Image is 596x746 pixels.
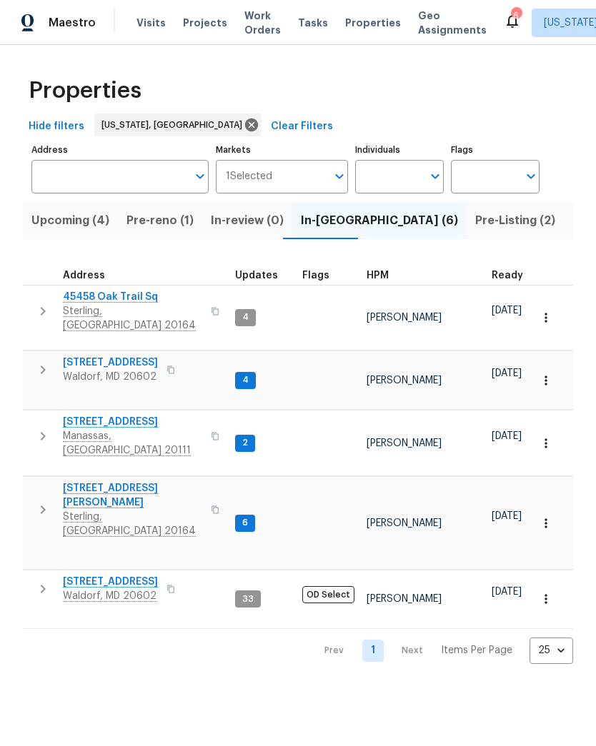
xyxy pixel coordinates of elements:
[329,166,349,186] button: Open
[521,166,541,186] button: Open
[345,16,401,30] span: Properties
[126,211,194,231] span: Pre-reno (1)
[355,146,444,154] label: Individuals
[235,271,278,281] span: Updates
[226,171,272,183] span: 1 Selected
[492,511,522,521] span: [DATE]
[29,118,84,136] span: Hide filters
[492,271,536,281] div: Earliest renovation start date (first business day after COE or Checkout)
[183,16,227,30] span: Projects
[237,593,259,605] span: 33
[511,9,521,23] div: 6
[244,9,281,37] span: Work Orders
[265,114,339,140] button: Clear Filters
[367,375,442,385] span: [PERSON_NAME]
[136,16,166,30] span: Visits
[492,306,522,316] span: [DATE]
[190,166,210,186] button: Open
[492,271,523,281] span: Ready
[94,114,261,136] div: [US_STATE], [GEOGRAPHIC_DATA]
[475,211,555,231] span: Pre-Listing (2)
[530,632,573,669] div: 25
[31,211,109,231] span: Upcoming (4)
[367,271,389,281] span: HPM
[492,587,522,597] span: [DATE]
[63,271,105,281] span: Address
[49,16,96,30] span: Maestro
[63,356,158,370] span: [STREET_ADDRESS]
[29,84,141,98] span: Properties
[425,166,445,186] button: Open
[237,374,254,386] span: 4
[101,118,248,132] span: [US_STATE], [GEOGRAPHIC_DATA]
[237,311,254,323] span: 4
[367,438,442,448] span: [PERSON_NAME]
[63,370,158,384] span: Waldorf, MD 20602
[451,146,540,154] label: Flags
[211,211,284,231] span: In-review (0)
[301,211,458,231] span: In-[GEOGRAPHIC_DATA] (6)
[492,431,522,441] span: [DATE]
[237,517,254,529] span: 6
[271,118,333,136] span: Clear Filters
[216,146,349,154] label: Markets
[23,114,90,140] button: Hide filters
[237,437,254,449] span: 2
[362,640,384,662] a: Goto page 1
[31,146,209,154] label: Address
[367,313,442,323] span: [PERSON_NAME]
[441,643,512,657] p: Items Per Page
[367,518,442,528] span: [PERSON_NAME]
[492,368,522,378] span: [DATE]
[298,18,328,28] span: Tasks
[302,586,354,603] span: OD Select
[302,271,329,281] span: Flags
[418,9,487,37] span: Geo Assignments
[311,637,573,664] nav: Pagination Navigation
[367,594,442,604] span: [PERSON_NAME]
